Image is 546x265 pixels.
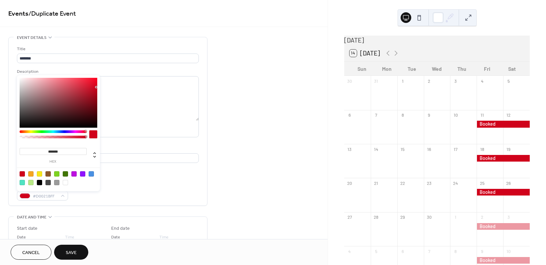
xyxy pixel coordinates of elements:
[453,181,459,187] div: 24
[347,48,382,59] button: 14[DATE]
[111,225,130,232] div: End date
[373,214,379,220] div: 28
[400,146,406,152] div: 15
[479,248,485,254] div: 9
[373,78,379,84] div: 31
[506,78,511,84] div: 5
[17,225,38,232] div: Start date
[474,62,499,76] div: Fri
[477,257,530,264] div: Booked
[426,214,432,220] div: 30
[400,181,406,187] div: 22
[347,78,352,84] div: 30
[400,112,406,118] div: 8
[22,249,40,256] span: Cancel
[400,62,425,76] div: Tue
[373,181,379,187] div: 21
[28,171,34,177] div: #F5A623
[54,180,59,185] div: #9B9B9B
[400,214,406,220] div: 29
[45,171,51,177] div: #8B572A
[425,62,449,76] div: Wed
[29,7,76,20] span: / Duplicate Event
[347,112,352,118] div: 6
[373,112,379,118] div: 7
[111,234,120,241] span: Date
[477,121,530,127] div: Booked
[17,145,197,152] div: Location
[37,180,42,185] div: #000000
[453,78,459,84] div: 3
[28,180,34,185] div: #B8E986
[63,171,68,177] div: #417505
[453,146,459,152] div: 17
[17,68,197,75] div: Description
[373,146,379,152] div: 14
[89,171,94,177] div: #4A90E2
[80,171,85,177] div: #9013FE
[11,245,51,260] button: Cancel
[479,78,485,84] div: 4
[426,112,432,118] div: 9
[449,62,474,76] div: Thu
[17,214,46,221] span: Date and time
[347,146,352,152] div: 13
[347,248,352,254] div: 4
[374,62,399,76] div: Mon
[477,223,530,230] div: Booked
[20,171,25,177] div: #D0021B
[453,112,459,118] div: 10
[20,180,25,185] div: #50E3C2
[17,234,26,241] span: Date
[506,181,511,187] div: 26
[33,193,57,200] span: #D0021BFF
[479,214,485,220] div: 2
[506,214,511,220] div: 3
[426,181,432,187] div: 23
[477,189,530,196] div: Booked
[506,248,511,254] div: 10
[63,180,68,185] div: #FFFFFF
[17,46,197,53] div: Title
[71,171,77,177] div: #BD10E0
[426,146,432,152] div: 16
[453,214,459,220] div: 1
[479,146,485,152] div: 18
[506,112,511,118] div: 12
[8,7,29,20] a: Events
[65,234,74,241] span: Time
[373,248,379,254] div: 5
[54,245,88,260] button: Save
[350,62,374,76] div: Sun
[347,181,352,187] div: 20
[453,248,459,254] div: 8
[159,234,169,241] span: Time
[66,249,77,256] span: Save
[426,248,432,254] div: 7
[45,180,51,185] div: #4A4A4A
[479,112,485,118] div: 11
[20,160,87,164] label: hex
[17,34,46,41] span: Event details
[344,36,530,45] div: [DATE]
[506,146,511,152] div: 19
[426,78,432,84] div: 2
[477,155,530,162] div: Booked
[500,62,524,76] div: Sat
[400,78,406,84] div: 1
[54,171,59,177] div: #7ED321
[400,248,406,254] div: 6
[37,171,42,177] div: #F8E71C
[347,214,352,220] div: 27
[479,181,485,187] div: 25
